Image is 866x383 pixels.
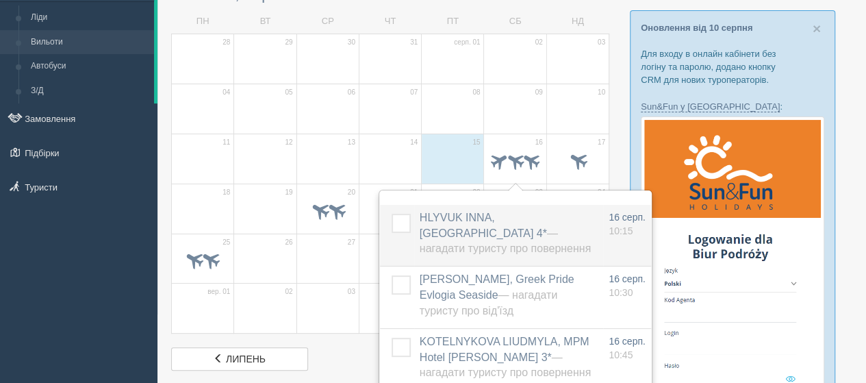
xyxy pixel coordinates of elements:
[348,287,355,297] span: 03
[641,47,824,86] p: Для входу в онлайн кабінети без логіну та паролю, додано кнопку CRM для нових туроператорів.
[25,54,154,79] a: Автобуси
[226,354,266,365] span: липень
[420,289,557,317] span: — Нагадати туристу про від'їзд
[598,88,605,97] span: 10
[410,38,418,47] span: 31
[25,30,154,55] a: Вильоти
[609,225,633,236] span: 10:15
[609,273,646,284] span: 16 серп.
[285,287,292,297] span: 02
[420,212,591,255] a: HLYVUK INNA, [GEOGRAPHIC_DATA] 4*— Нагадати туристу про повернення
[484,10,546,34] td: СБ
[172,10,234,34] td: ПН
[609,349,633,360] span: 10:45
[813,21,821,36] button: Close
[641,100,824,113] p: :
[285,138,292,147] span: 12
[813,21,821,36] span: ×
[222,188,230,197] span: 18
[285,238,292,247] span: 26
[609,272,646,299] a: 16 серп. 10:30
[546,10,609,34] td: НД
[348,138,355,147] span: 13
[641,23,752,33] a: Оновлення від 10 серпня
[285,88,292,97] span: 05
[609,212,646,223] span: 16 серп.
[222,38,230,47] span: 28
[472,88,480,97] span: 08
[420,212,591,255] span: HLYVUK INNA, [GEOGRAPHIC_DATA] 4*
[535,38,543,47] span: 02
[222,238,230,247] span: 25
[420,336,591,379] span: KOTELNYKOVA LIUDMYLA, MPM Hotel [PERSON_NAME] 3*
[609,336,646,347] span: 16 серп.
[420,336,591,379] a: KOTELNYKOVA LIUDMYLA, MPM Hotel [PERSON_NAME] 3*— Нагадати туристу про повернення
[609,287,633,298] span: 10:30
[285,188,292,197] span: 19
[296,10,359,34] td: СР
[535,88,543,97] span: 09
[609,334,646,362] a: 16 серп. 10:45
[535,138,543,147] span: 16
[472,138,480,147] span: 15
[420,273,574,317] a: [PERSON_NAME], Greek Pride Evlogia Seaside— Нагадати туристу про від'їзд
[609,210,646,238] a: 16 серп. 10:15
[422,10,484,34] td: ПТ
[348,88,355,97] span: 06
[598,188,605,197] span: 24
[410,138,418,147] span: 14
[25,79,154,103] a: З/Д
[410,188,418,197] span: 21
[222,138,230,147] span: 11
[410,88,418,97] span: 07
[348,188,355,197] span: 20
[234,10,296,34] td: ВТ
[535,188,543,197] span: 23
[222,88,230,97] span: 04
[359,10,421,34] td: ЧТ
[420,273,574,317] span: [PERSON_NAME], Greek Pride Evlogia Seaside
[348,238,355,247] span: 27
[207,287,230,297] span: вер. 01
[285,38,292,47] span: 29
[454,38,480,47] span: серп. 01
[598,38,605,47] span: 03
[598,138,605,147] span: 17
[25,5,154,30] a: Ліди
[641,101,780,112] a: Sun&Fun у [GEOGRAPHIC_DATA]
[348,38,355,47] span: 30
[472,188,480,197] span: 22
[171,347,308,371] a: липень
